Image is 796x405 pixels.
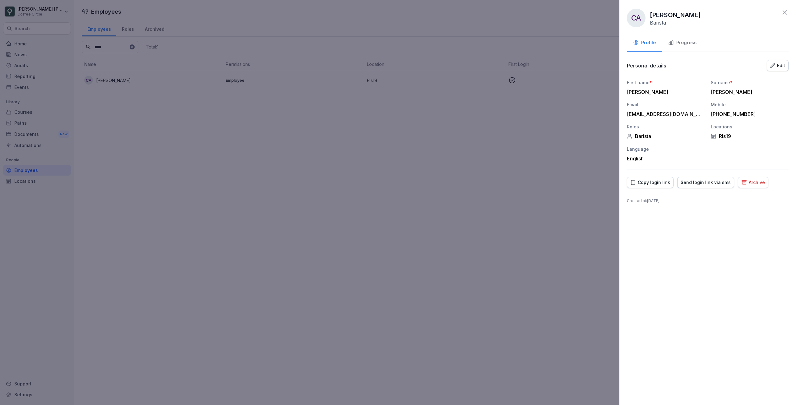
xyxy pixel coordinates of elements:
[630,179,670,186] div: Copy login link
[738,177,768,188] button: Archive
[650,10,701,20] p: [PERSON_NAME]
[711,111,785,117] div: [PHONE_NUMBER]
[627,198,789,204] p: Created at : [DATE]
[711,101,789,108] div: Mobile
[627,133,705,139] div: Barista
[633,39,656,46] div: Profile
[627,35,662,52] button: Profile
[767,60,789,71] button: Edit
[662,35,703,52] button: Progress
[627,111,701,117] div: [EMAIL_ADDRESS][DOMAIN_NAME]
[627,9,646,27] div: CA
[627,177,673,188] button: Copy login link
[627,155,705,162] div: English
[650,20,666,26] p: Barista
[711,79,789,86] div: Surname
[770,62,785,69] div: Edit
[627,62,666,69] p: Personal details
[627,146,705,152] div: Language
[681,179,731,186] div: Send login link via sms
[627,79,705,86] div: First name
[627,123,705,130] div: Roles
[668,39,696,46] div: Progress
[711,133,789,139] div: Rls19
[627,101,705,108] div: Email
[711,123,789,130] div: Locations
[627,89,701,95] div: [PERSON_NAME]
[711,89,785,95] div: [PERSON_NAME]
[677,177,734,188] button: Send login link via sms
[741,179,765,186] div: Archive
